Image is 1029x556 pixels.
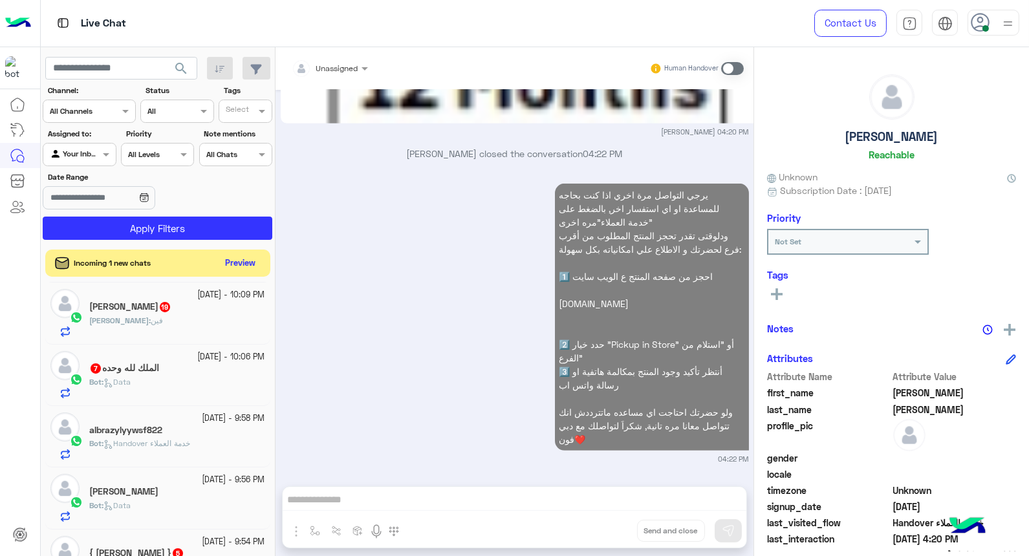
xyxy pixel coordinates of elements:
img: defaultAdmin.png [893,419,926,451]
img: WhatsApp [70,373,83,386]
img: tab [55,15,71,31]
small: [PERSON_NAME] 04:20 PM [662,127,749,137]
small: [DATE] - 10:09 PM [198,289,265,301]
img: notes [982,325,993,335]
span: Bot [89,500,102,510]
label: Date Range [48,171,193,183]
img: 1403182699927242 [5,56,28,80]
span: gender [767,451,891,465]
span: 2025-10-01T13:20:56.265Z [893,532,1017,546]
label: Channel: [48,85,135,96]
h6: Priority [767,212,801,224]
img: Logo [5,10,31,37]
img: defaultAdmin.png [50,289,80,318]
img: tab [938,16,953,31]
img: defaultAdmin.png [50,474,80,503]
span: null [893,451,1017,465]
img: add [1004,324,1015,336]
span: Data [103,500,131,510]
img: profile [1000,16,1016,32]
span: first_name [767,386,891,400]
span: last_interaction [767,532,891,546]
button: search [166,57,197,85]
img: defaultAdmin.png [50,412,80,442]
span: Attribute Value [893,370,1017,383]
span: Bot [89,377,102,387]
small: [DATE] - 10:06 PM [198,351,265,363]
span: Unknown [767,170,818,184]
small: [DATE] - 9:56 PM [202,474,265,486]
img: WhatsApp [70,496,83,509]
label: Status [146,85,212,96]
h5: albrazylyywsf822 [89,425,162,436]
h6: Tags [767,269,1016,281]
span: signup_date [767,500,891,513]
h6: Notes [767,323,794,334]
span: Unknown [893,484,1017,497]
small: [DATE] - 9:58 PM [202,412,265,425]
span: [PERSON_NAME] [89,315,149,325]
h5: الملك لله وحده [89,363,159,374]
span: Attribute Name [767,370,891,383]
small: [DATE] - 9:54 PM [202,536,265,548]
img: defaultAdmin.png [50,351,80,380]
span: Incoming 1 new chats [74,257,151,269]
img: WhatsApp [70,311,83,324]
span: Bot [89,438,102,448]
span: فين [151,315,163,325]
span: Data [103,377,131,387]
span: search [173,61,189,76]
b: : [89,377,103,387]
b: : [89,315,151,325]
span: profile_pic [767,419,891,449]
span: Handover خدمة العملاء [893,516,1017,529]
button: Preview [221,255,261,272]
img: hulul-logo.png [945,504,990,550]
img: WhatsApp [70,434,83,447]
span: 04:22 PM [583,148,623,159]
span: 7 [91,363,101,374]
span: Unassigned [316,63,358,73]
button: Send and close [637,520,705,542]
img: defaultAdmin.png [870,75,914,119]
span: last_visited_flow [767,516,891,529]
button: Apply Filters [43,217,272,240]
span: Ahmed [893,386,1017,400]
small: Human Handover [664,63,719,74]
h5: Mostafa Abu-elhassan [89,486,158,497]
b: : [89,500,103,510]
h5: Mahmoud Reda [89,301,171,312]
span: locale [767,467,891,481]
span: timezone [767,484,891,497]
h5: [PERSON_NAME] [845,129,938,144]
a: Contact Us [814,10,887,37]
h6: Reachable [869,149,915,160]
div: Select [224,103,249,118]
label: Note mentions [204,128,270,140]
label: Priority [126,128,193,140]
a: tab [896,10,922,37]
p: [PERSON_NAME] closed the conversation [281,147,749,160]
span: Subscription Date : [DATE] [780,184,892,197]
span: last_name [767,403,891,416]
h6: Attributes [767,352,813,364]
img: tab [902,16,917,31]
span: Handover خدمة العملاء [103,438,190,448]
span: 19 [160,302,170,312]
b: : [89,438,103,448]
label: Assigned to: [48,128,114,140]
span: 2025-09-30T18:51:28.689Z [893,500,1017,513]
b: Not Set [775,237,801,246]
small: 04:22 PM [719,454,749,464]
span: Salah [893,403,1017,416]
p: 1/10/2025, 4:22 PM [555,184,749,451]
p: Live Chat [81,15,126,32]
label: Tags [224,85,271,96]
span: null [893,467,1017,481]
